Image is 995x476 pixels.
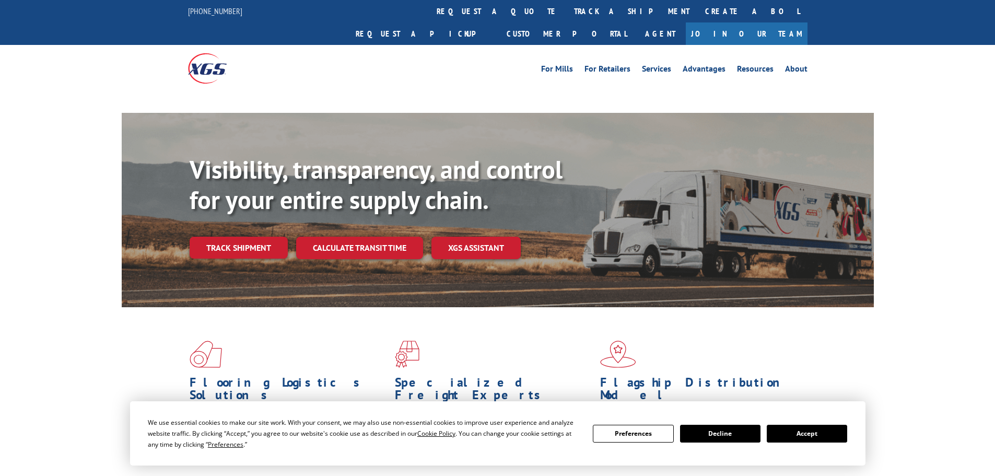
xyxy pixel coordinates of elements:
[431,237,521,259] a: XGS ASSISTANT
[190,153,563,216] b: Visibility, transparency, and control for your entire supply chain.
[348,22,499,45] a: Request a pickup
[296,237,423,259] a: Calculate transit time
[642,65,671,76] a: Services
[584,65,630,76] a: For Retailers
[680,425,760,443] button: Decline
[190,237,288,259] a: Track shipment
[417,429,455,438] span: Cookie Policy
[593,425,673,443] button: Preferences
[148,417,580,450] div: We use essential cookies to make our site work. With your consent, we may also use non-essential ...
[635,22,686,45] a: Agent
[785,65,807,76] a: About
[767,425,847,443] button: Accept
[190,341,222,368] img: xgs-icon-total-supply-chain-intelligence-red
[395,341,419,368] img: xgs-icon-focused-on-flooring-red
[208,440,243,449] span: Preferences
[737,65,774,76] a: Resources
[683,65,725,76] a: Advantages
[600,341,636,368] img: xgs-icon-flagship-distribution-model-red
[188,6,242,16] a: [PHONE_NUMBER]
[395,376,592,407] h1: Specialized Freight Experts
[600,376,798,407] h1: Flagship Distribution Model
[686,22,807,45] a: Join Our Team
[190,376,387,407] h1: Flooring Logistics Solutions
[130,401,865,466] div: Cookie Consent Prompt
[499,22,635,45] a: Customer Portal
[541,65,573,76] a: For Mills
